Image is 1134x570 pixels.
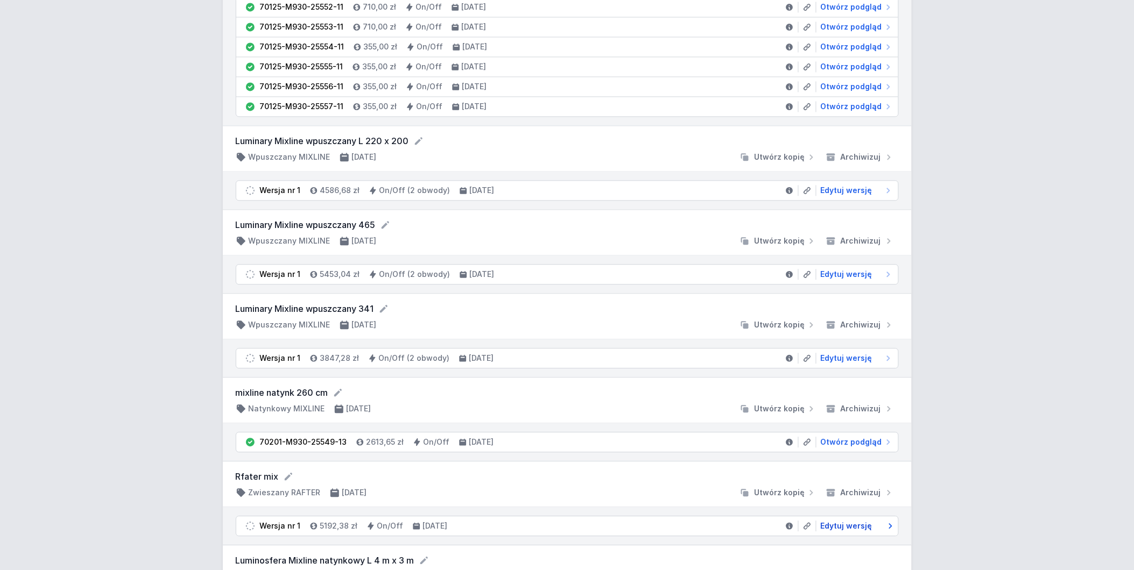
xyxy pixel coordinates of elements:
span: Archiwizuj [841,236,881,246]
h4: On/Off [416,2,442,12]
div: 70125-M930-25556-11 [260,81,344,92]
h4: On/Off [416,22,442,32]
h4: [DATE] [462,61,487,72]
form: Luminary Mixline wpuszczany 465 [236,218,899,231]
h4: On/Off [416,61,442,72]
button: Archiwizuj [821,487,899,498]
span: Utwórz kopię [755,403,805,414]
div: Wersja nr 1 [260,269,301,280]
form: Luminosfera Mixline natynkowy L 4 m x 3 m [236,554,899,567]
h4: [DATE] [470,269,495,280]
h4: 5192,38 zł [320,521,358,531]
h4: 4586,68 zł [320,185,360,196]
h4: [DATE] [462,101,487,112]
h4: 355,00 zł [363,81,397,92]
h4: [DATE] [347,403,371,414]
span: Utwórz kopię [755,152,805,162]
span: Archiwizuj [841,152,881,162]
div: 70125-M930-25554-11 [260,41,344,52]
div: 70201-M930-25549-13 [260,437,347,447]
span: Archiwizuj [841,487,881,498]
a: Otwórz podgląd [816,2,894,12]
h4: 355,00 zł [364,41,398,52]
span: Edytuj wersję [821,185,872,196]
div: Wersja nr 1 [260,353,301,364]
h4: [DATE] [462,81,487,92]
h4: Wpuszczany MIXLINE [249,236,330,246]
a: Otwórz podgląd [816,41,894,52]
h4: 5453,04 zł [320,269,360,280]
div: 70125-M930-25553-11 [260,22,344,32]
span: Utwórz kopię [755,319,805,330]
h4: Natynkowy MIXLINE [249,403,325,414]
h4: Wpuszczany MIXLINE [249,152,330,162]
h4: On/Off [424,437,450,447]
h4: [DATE] [470,185,495,196]
button: Archiwizuj [821,236,899,246]
span: Utwórz kopię [755,487,805,498]
button: Utwórz kopię [735,319,821,330]
h4: Zwieszany RAFTER [249,487,321,498]
h4: On/Off [417,41,443,52]
button: Utwórz kopię [735,403,821,414]
button: Archiwizuj [821,152,899,162]
h4: Wpuszczany MIXLINE [249,319,330,330]
button: Edytuj nazwę projektu [333,387,343,398]
h4: [DATE] [469,353,494,364]
h4: On/Off (2 obwody) [379,269,450,280]
span: Edytuj wersję [821,353,872,364]
h4: [DATE] [342,487,367,498]
span: Utwórz kopię [755,236,805,246]
button: Edytuj nazwę projektu [413,136,424,146]
div: 70125-M930-25557-11 [260,101,344,112]
img: draft.svg [245,521,256,531]
a: Edytuj wersję [816,269,894,280]
span: Otwórz podgląd [821,101,882,112]
button: Edytuj nazwę projektu [419,555,429,566]
a: Edytuj wersję [816,353,894,364]
h4: On/Off (2 obwody) [379,185,450,196]
h4: On/Off (2 obwody) [379,353,450,364]
div: Wersja nr 1 [260,521,301,531]
h4: [DATE] [352,152,377,162]
a: Otwórz podgląd [816,22,894,32]
img: draft.svg [245,269,256,280]
h4: [DATE] [352,319,377,330]
h4: 710,00 zł [363,2,397,12]
span: Edytuj wersję [821,521,872,531]
h4: On/Off [417,81,443,92]
h4: On/Off [377,521,404,531]
div: 70125-M930-25552-11 [260,2,344,12]
a: Otwórz podgląd [816,101,894,112]
h4: On/Off [417,101,443,112]
div: 70125-M930-25555-11 [260,61,343,72]
span: Otwórz podgląd [821,437,882,447]
span: Otwórz podgląd [821,2,882,12]
button: Edytuj nazwę projektu [283,471,294,482]
form: Luminary Mixline wpuszczany L 220 x 200 [236,134,899,147]
span: Otwórz podgląd [821,41,882,52]
img: draft.svg [245,185,256,196]
button: Archiwizuj [821,403,899,414]
h4: 3847,28 zł [320,353,360,364]
h4: [DATE] [352,236,377,246]
span: Archiwizuj [841,319,881,330]
h4: [DATE] [423,521,448,531]
a: Otwórz podgląd [816,437,894,447]
button: Utwórz kopię [735,236,821,246]
button: Edytuj nazwę projektu [378,303,389,314]
h4: [DATE] [463,41,488,52]
h4: 355,00 zł [363,61,397,72]
h4: 710,00 zł [363,22,397,32]
a: Edytuj wersję [816,185,894,196]
h4: 2613,65 zł [367,437,404,447]
a: Otwórz podgląd [816,81,894,92]
h4: [DATE] [462,2,487,12]
span: Edytuj wersję [821,269,872,280]
span: Otwórz podgląd [821,22,882,32]
span: Otwórz podgląd [821,81,882,92]
span: Archiwizuj [841,403,881,414]
img: draft.svg [245,353,256,364]
h4: [DATE] [462,22,487,32]
button: Utwórz kopię [735,152,821,162]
